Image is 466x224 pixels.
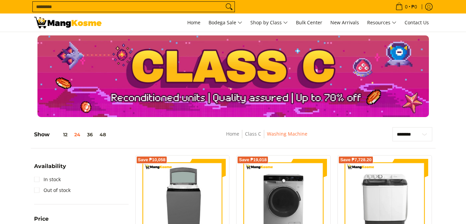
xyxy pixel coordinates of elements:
a: Shop by Class [247,13,291,32]
button: 24 [71,132,84,137]
span: Save ₱19,018 [239,158,267,162]
button: Search [224,2,235,12]
a: Resources [364,13,400,32]
a: Home [226,131,239,137]
a: Class C [245,131,261,137]
span: Price [34,216,49,222]
span: Bulk Center [296,19,322,26]
nav: Main Menu [108,13,432,32]
a: Bulk Center [293,13,326,32]
summary: Open [34,164,66,174]
span: ₱0 [410,4,418,9]
a: Out of stock [34,185,71,196]
a: In stock [34,174,61,185]
span: Contact Us [405,19,429,26]
a: New Arrivals [327,13,362,32]
span: 0 [404,4,409,9]
span: New Arrivals [330,19,359,26]
a: Bodega Sale [205,13,246,32]
button: 36 [84,132,96,137]
a: Home [184,13,204,32]
button: 12 [50,132,71,137]
button: 48 [96,132,109,137]
span: Bodega Sale [209,19,242,27]
img: Class C Home &amp; Business Appliances: Up to 70% Off l Mang Kosme Washing Machine [34,17,102,28]
span: Save ₱10,058 [138,158,166,162]
span: Availability [34,164,66,169]
a: Contact Us [401,13,432,32]
nav: Breadcrumbs [177,130,357,145]
span: Shop by Class [250,19,288,27]
span: • [393,3,419,10]
h5: Show [34,131,109,138]
span: Home [187,19,200,26]
span: Washing Machine [267,130,307,138]
span: Save ₱7,728.20 [340,158,372,162]
span: Resources [367,19,396,27]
